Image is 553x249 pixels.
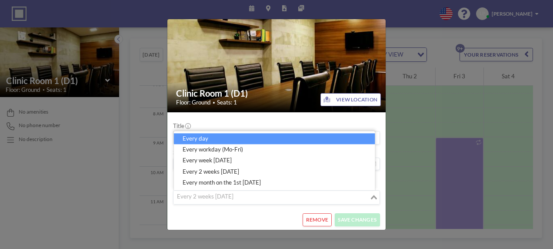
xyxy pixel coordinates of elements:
[213,100,215,105] span: •
[320,93,381,106] button: VIEW LOCATION
[303,213,332,226] button: REMOVE
[173,191,380,204] div: Search for option
[176,88,378,99] h2: Clinic Room 1 (D1)
[174,166,375,177] li: every 2 weeks [DATE]
[174,177,375,188] li: every month on the 1st [DATE]
[174,155,375,166] li: every week [DATE]
[217,99,237,106] span: Seats: 1
[335,213,380,226] button: SAVE CHANGES
[174,133,375,144] li: every day
[174,192,369,202] input: Search for option
[174,144,375,155] li: every workday (Mo-Fri)
[176,99,211,106] span: Floor: Ground
[173,122,190,130] label: Title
